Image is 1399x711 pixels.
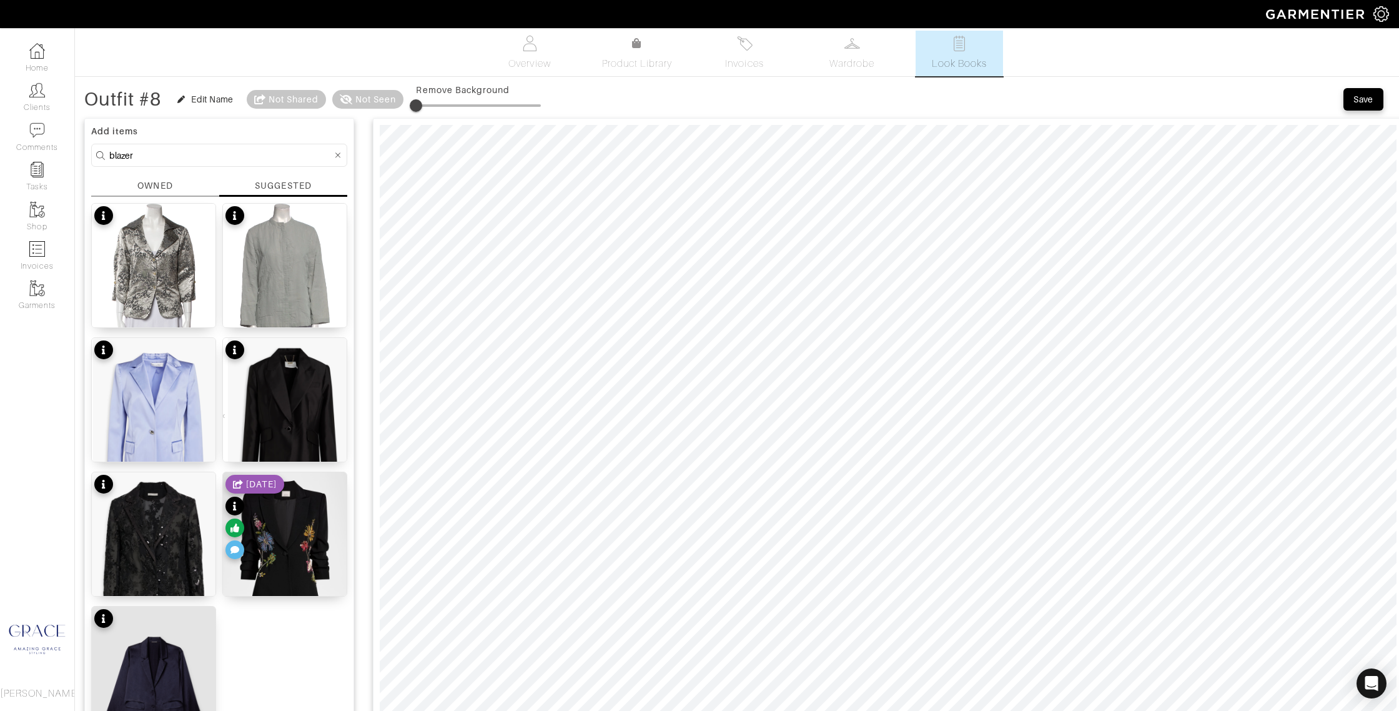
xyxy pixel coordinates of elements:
div: See product info [94,609,113,631]
img: dashboard-icon-dbcd8f5a0b271acd01030246c82b418ddd0df26cd7fceb0bd07c9910d44c42f6.png [29,43,45,59]
a: Look Books [916,31,1003,76]
img: details [92,338,215,507]
div: Outfit #8 [84,93,161,106]
img: todo-9ac3debb85659649dc8f770b8b6100bb5dab4b48dedcbae339e5042a72dfd3cc.svg [952,36,967,51]
button: Edit Name [171,92,240,107]
img: basicinfo-40fd8af6dae0f16599ec9e87c0ef1c0a1fdea2edbe929e3d69a839185d80c458.svg [522,36,538,51]
div: See product info [94,341,113,362]
img: orders-27d20c2124de7fd6de4e0e44c1d41de31381a507db9b33961299e4e07d508b8c.svg [737,36,753,51]
div: See product info [94,475,113,497]
div: OWNED [137,179,172,192]
span: Wardrobe [829,56,874,71]
img: details [92,204,215,367]
img: wardrobe-487a4870c1b7c33e795ec22d11cfc2ed9d08956e64fb3008fe2437562e282088.svg [844,36,860,51]
span: Overview [508,56,550,71]
a: Overview [486,31,573,76]
img: details [223,472,347,627]
div: See product info [94,206,113,228]
span: Invoices [725,56,763,71]
a: Product Library [593,36,681,71]
img: reminder-icon-8004d30b9f0a5d33ae49ab947aed9ed385cf756f9e5892f1edd6e32f2345188e.png [29,162,45,177]
div: Open Intercom Messenger [1357,669,1387,699]
img: comment-icon-a0a6a9ef722e966f86d9cbdc48e553b5cf19dbc54f86b18d962a5391bc8f6eb6.png [29,122,45,138]
input: Search... [109,147,332,163]
a: Wardrobe [808,31,896,76]
div: See product info [225,341,244,362]
img: gear-icon-white-bd11855cb880d31180b6d7d6211b90ccbf57a29d726f0c71d8c61bd08dd39cc2.png [1373,6,1389,22]
div: Not Shared [269,93,319,106]
img: details [223,204,347,367]
div: Edit Name [191,93,233,106]
div: Add items [91,125,347,137]
a: Invoices [701,31,788,76]
div: Shared date [225,475,284,494]
span: Product Library [602,56,673,71]
div: Not Seen [355,93,396,106]
div: [DATE] [246,478,277,490]
div: See product info [225,206,244,228]
div: Save [1353,93,1373,106]
div: See product info [225,475,284,562]
img: garmentier-logo-header-white-b43fb05a5012e4ada735d5af1a66efaba907eab6374d6393d1fbf88cb4ef424d.png [1260,3,1373,25]
button: Save [1343,88,1383,111]
img: details [92,472,215,642]
img: orders-icon-0abe47150d42831381b5fb84f609e132dff9fe21cb692f30cb5eec754e2cba89.png [29,241,45,257]
span: Look Books [932,56,987,71]
img: garments-icon-b7da505a4dc4fd61783c78ac3ca0ef83fa9d6f193b1c9dc38574b1d14d53ca28.png [29,281,45,296]
img: garments-icon-b7da505a4dc4fd61783c78ac3ca0ef83fa9d6f193b1c9dc38574b1d14d53ca28.png [29,202,45,217]
div: SUGGESTED [255,179,311,192]
div: Remove Background [416,84,541,96]
img: clients-icon-6bae9207a08558b7cb47a8932f037763ab4055f8c8b6bfacd5dc20c3e0201464.png [29,82,45,98]
img: details [223,338,347,499]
